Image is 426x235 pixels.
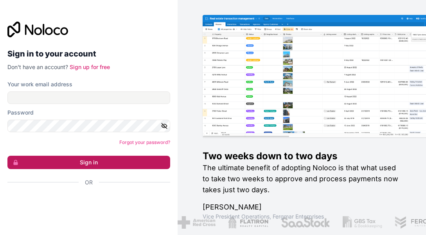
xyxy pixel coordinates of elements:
[7,109,34,117] label: Password
[203,158,401,170] h1: Two weeks down to two days
[119,139,170,145] a: Forgot your password?
[176,216,214,229] img: /assets/american-red-cross-BAupjrZR.png
[7,80,72,88] label: Your work email address
[85,179,93,186] span: Or
[203,209,401,220] h1: [PERSON_NAME]
[7,120,170,132] input: Password
[7,47,170,61] h2: Sign in to your account
[203,220,401,228] h1: Vice President Operations , Fergmar Enterprises
[70,64,110,70] a: Sign up for free
[4,195,168,212] iframe: Bouton "Se connecter avec Google"
[7,64,68,70] span: Don't have an account?
[7,156,170,169] button: Sign in
[7,91,170,104] input: Email address
[203,170,401,203] h2: The ultimate benefit of adopting Noloco is that what used to take two weeks to approve and proces...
